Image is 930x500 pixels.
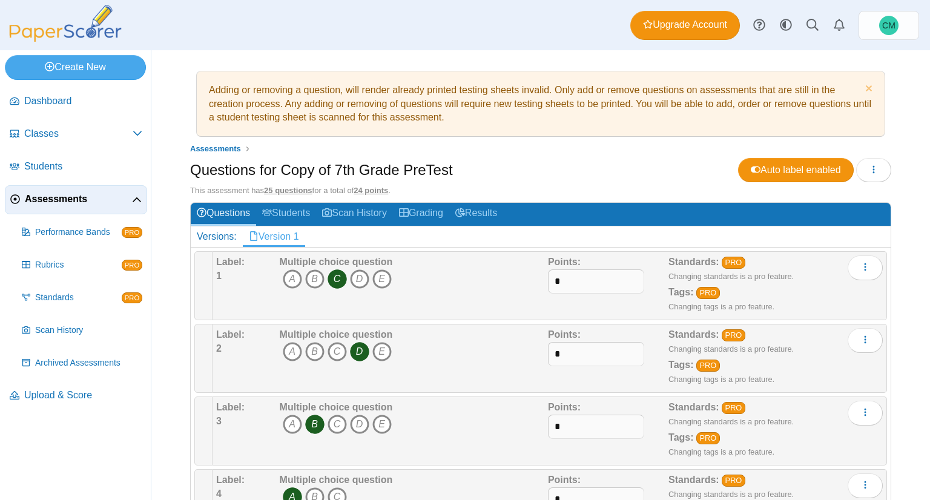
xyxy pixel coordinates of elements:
button: More options [848,401,883,425]
a: PRO [722,475,745,487]
i: C [328,269,347,289]
i: C [328,415,347,434]
span: PRO [122,227,142,238]
span: Dashboard [24,94,142,108]
b: Label: [216,329,245,340]
small: Changing standards is a pro feature. [668,417,794,426]
a: Dismiss notice [862,84,872,96]
b: Points: [548,257,581,267]
span: Auto label enabled [751,165,841,175]
a: Create New [5,55,146,79]
button: More options [848,255,883,280]
span: Cuauhtémoc Martinez [879,16,899,35]
a: Upload & Score [5,381,147,410]
b: Tags: [668,432,693,442]
b: Standards: [668,257,719,267]
b: Label: [216,475,245,485]
i: C [328,342,347,361]
span: PRO [122,260,142,271]
i: A [283,342,302,361]
b: Multiple choice question [280,402,393,412]
b: 1 [216,271,222,281]
span: Classes [24,127,133,140]
a: Cuauhtémoc Martinez [859,11,919,40]
b: 2 [216,343,222,354]
a: Grading [393,203,449,225]
span: Cuauhtémoc Martinez [882,21,895,30]
a: Rubrics PRO [17,251,147,280]
a: Dashboard [5,87,147,116]
b: Points: [548,402,581,412]
b: Standards: [668,402,719,412]
i: E [372,415,392,434]
i: B [305,269,325,289]
b: Label: [216,257,245,267]
a: PRO [722,257,745,269]
i: A [283,415,302,434]
a: Alerts [826,12,852,39]
i: D [350,342,369,361]
span: Upgrade Account [643,18,727,31]
b: Tags: [668,287,693,297]
b: Standards: [668,329,719,340]
button: More options [848,473,883,498]
div: This assessment has for a total of . [190,185,891,196]
b: Points: [548,475,581,485]
b: Tags: [668,360,693,370]
h1: Questions for Copy of 7th Grade PreTest [190,160,453,180]
b: Multiple choice question [280,257,393,267]
a: Version 1 [243,226,305,247]
a: Auto label enabled [738,158,854,182]
div: Adding or removing a question, will render already printed testing sheets invalid. Only add or re... [203,77,879,130]
button: More options [848,328,883,352]
a: Students [5,153,147,182]
i: D [350,269,369,289]
a: Assessments [5,185,147,214]
span: Rubrics [35,259,122,271]
img: PaperScorer [5,5,126,42]
a: Students [256,203,316,225]
i: D [350,415,369,434]
a: Scan History [316,203,393,225]
a: Classes [5,120,147,149]
small: Changing tags is a pro feature. [668,447,774,456]
div: Versions: [191,226,243,247]
a: Assessments [187,142,244,157]
small: Changing standards is a pro feature. [668,490,794,499]
b: Points: [548,329,581,340]
span: Upload & Score [24,389,142,402]
a: PRO [696,360,720,372]
a: PRO [722,329,745,341]
span: Assessments [190,144,241,153]
u: 24 points [354,186,388,195]
small: Changing tags is a pro feature. [668,375,774,384]
b: Label: [216,402,245,412]
i: E [372,342,392,361]
b: 4 [216,488,222,499]
i: E [372,269,392,289]
span: PRO [122,292,142,303]
small: Changing tags is a pro feature. [668,302,774,311]
a: Archived Assessments [17,349,147,378]
a: Standards PRO [17,283,147,312]
small: Changing standards is a pro feature. [668,272,794,281]
i: A [283,269,302,289]
a: PRO [696,287,720,299]
a: Scan History [17,316,147,345]
span: Standards [35,292,122,304]
a: PRO [722,402,745,414]
a: PRO [696,432,720,444]
span: Students [24,160,142,173]
small: Changing standards is a pro feature. [668,344,794,354]
a: Performance Bands PRO [17,218,147,247]
span: Scan History [35,324,142,337]
i: B [305,415,325,434]
i: B [305,342,325,361]
b: 3 [216,416,222,426]
a: Results [449,203,503,225]
span: Archived Assessments [35,357,142,369]
b: Multiple choice question [280,475,393,485]
a: Upgrade Account [630,11,740,40]
span: Performance Bands [35,226,122,238]
b: Standards: [668,475,719,485]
